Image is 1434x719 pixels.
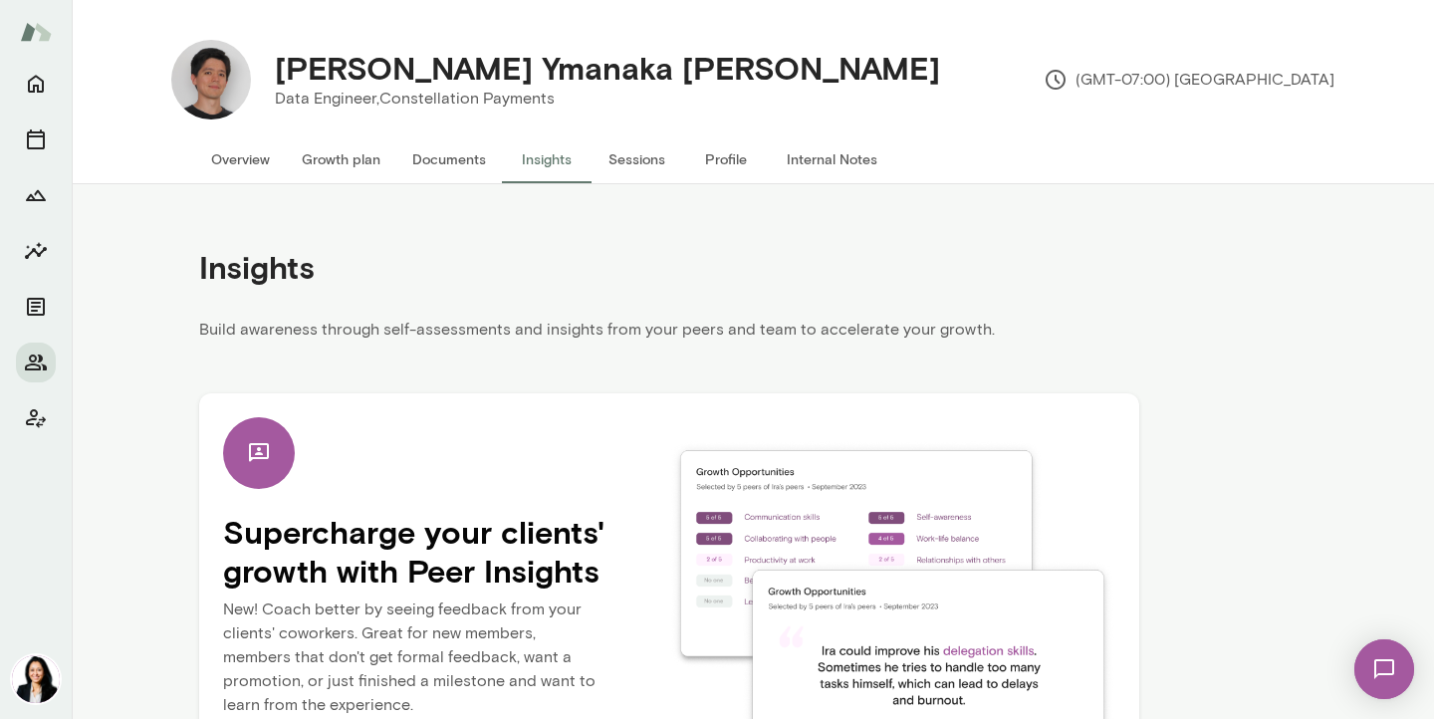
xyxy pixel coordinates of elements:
button: Growth Plan [16,175,56,215]
button: Growth plan [286,135,396,183]
button: Insights [502,135,592,183]
p: Build awareness through self-assessments and insights from your peers and team to accelerate your... [199,318,1139,354]
button: Members [16,343,56,382]
img: Monica Aggarwal [12,655,60,703]
button: Documents [16,287,56,327]
button: Client app [16,398,56,438]
img: Mento [20,13,52,51]
button: Home [16,64,56,104]
p: (GMT-07:00) [GEOGRAPHIC_DATA] [1044,68,1334,92]
h4: [PERSON_NAME] Ymanaka [PERSON_NAME] [275,49,940,87]
button: Sessions [16,120,56,159]
button: Insights [16,231,56,271]
h4: Supercharge your clients' growth with Peer Insights [223,513,669,590]
img: Mateus Ymanaka Barretto [171,40,251,120]
h4: Insights [199,248,315,286]
button: Internal Notes [771,135,893,183]
button: Sessions [592,135,681,183]
button: Profile [681,135,771,183]
button: Documents [396,135,502,183]
p: Data Engineer, Constellation Payments [275,87,940,111]
button: Overview [195,135,286,183]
